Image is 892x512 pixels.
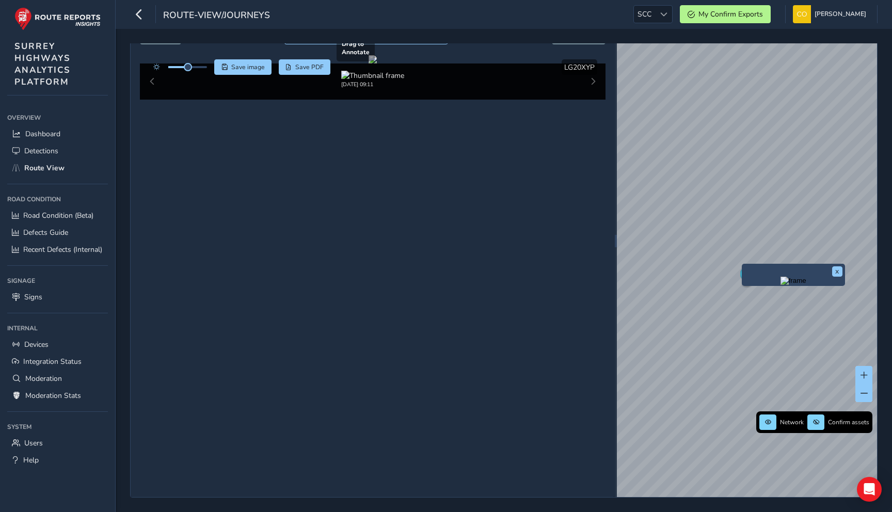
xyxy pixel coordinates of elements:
[341,81,404,88] div: [DATE] 09:11
[7,419,108,435] div: System
[14,7,101,30] img: rr logo
[7,191,108,207] div: Road Condition
[163,9,270,23] span: route-view/journeys
[780,277,806,285] img: frame
[25,374,62,383] span: Moderation
[341,71,404,81] img: Thumbnail frame
[24,292,42,302] span: Signs
[7,336,108,353] a: Devices
[7,387,108,404] a: Moderation Stats
[25,129,60,139] span: Dashboard
[14,40,71,88] span: SURREY HIGHWAYS ANALYTICS PLATFORM
[832,266,842,277] button: x
[7,207,108,224] a: Road Condition (Beta)
[7,241,108,258] a: Recent Defects (Internal)
[7,273,108,289] div: Signage
[214,59,272,75] button: Save
[857,477,882,502] div: Open Intercom Messenger
[793,5,870,23] button: [PERSON_NAME]
[7,159,108,177] a: Route View
[744,277,842,283] button: Preview frame
[564,62,595,72] span: LG20XYP
[698,9,763,19] span: My Confirm Exports
[780,418,804,426] span: Network
[7,353,108,370] a: Integration Status
[23,245,102,254] span: Recent Defects (Internal)
[740,267,754,289] div: Map marker
[680,5,771,23] button: My Confirm Exports
[7,125,108,142] a: Dashboard
[24,340,49,349] span: Devices
[828,418,869,426] span: Confirm assets
[7,452,108,469] a: Help
[634,6,655,23] span: SCC
[815,5,866,23] span: [PERSON_NAME]
[279,59,331,75] button: PDF
[24,438,43,448] span: Users
[23,357,82,366] span: Integration Status
[24,163,65,173] span: Route View
[793,5,811,23] img: diamond-layout
[24,146,58,156] span: Detections
[25,391,81,401] span: Moderation Stats
[23,455,39,465] span: Help
[7,224,108,241] a: Defects Guide
[295,63,324,71] span: Save PDF
[7,370,108,387] a: Moderation
[7,435,108,452] a: Users
[7,321,108,336] div: Internal
[231,63,265,71] span: Save image
[23,228,68,237] span: Defects Guide
[7,110,108,125] div: Overview
[23,211,93,220] span: Road Condition (Beta)
[7,142,108,159] a: Detections
[7,289,108,306] a: Signs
